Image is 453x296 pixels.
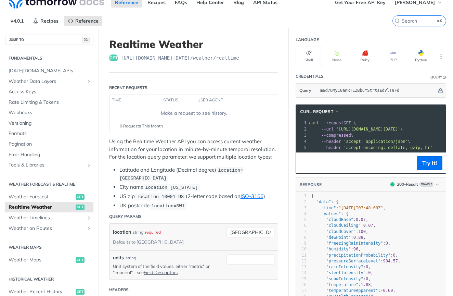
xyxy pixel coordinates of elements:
[76,205,85,210] span: get
[311,276,371,281] span: : ,
[9,67,92,74] span: [DATE][DOMAIN_NAME] APIs
[383,288,393,293] span: 0.69
[296,193,307,199] div: 1
[5,223,93,234] a: Weather on RoutesShow subpages for Weather on Routes
[311,253,398,258] span: : ,
[356,217,366,222] span: 0.07
[7,16,27,26] span: v4.0.1
[9,204,74,211] span: Realtime Weather
[113,263,216,275] p: Unit system of the field values, either "metric" or "imperial" - see
[121,54,239,61] span: https://api.tomorrow.io/v4/weather/realtime
[144,270,178,275] a: Field Descriptors
[29,16,62,26] a: Recipes
[352,47,378,66] button: Ruby
[397,181,418,187] div: 200 - Result
[326,229,356,234] span: "cloudCover"
[408,47,434,66] button: Python
[5,128,93,139] a: Formats
[9,88,92,95] span: Access Keys
[321,145,341,150] span: --header
[326,241,383,246] span: "freezingRainIntensity"
[296,252,307,258] div: 11
[137,194,184,199] span: location=10001 US
[299,181,322,188] button: RESPONSE
[363,223,373,228] span: 0.07
[309,121,319,125] span: curl
[390,182,394,186] span: 200
[5,108,93,118] a: Webhooks
[119,202,278,210] li: UK postcode
[326,253,390,258] span: "precipitationProbability"
[326,223,361,228] span: "cloudCeiling"
[5,244,93,250] h2: Weather Maps
[309,127,403,132] span: \
[9,99,92,106] span: Rate Limiting & Tokens
[326,270,366,275] span: "sleetIntensity"
[9,162,85,169] span: Tools & Libraries
[326,276,363,281] span: "snowIntensity"
[241,193,263,199] a: ISO-3166
[119,193,278,200] li: US zip (2-letter code based on )
[311,223,376,228] span: : ,
[5,76,93,87] a: Weather Data LayersShow subpages for Weather Data Layers
[112,110,275,117] div: Make a request to see history.
[119,166,278,182] li: Latitude and Longitude (Decimal degree)
[195,95,264,106] th: user agent
[353,235,363,240] span: 0.88
[311,229,368,234] span: : ,
[9,151,92,158] span: Error Handling
[86,226,92,231] button: Show subpages for Weather on Routes
[311,211,348,216] span: : {
[321,127,334,132] span: --url
[299,158,309,168] button: Copy to clipboard
[326,217,353,222] span: "cloudBase"
[119,183,278,191] li: City name
[126,255,136,261] div: string
[311,247,361,251] span: : ,
[430,75,442,80] div: Query
[309,139,410,144] span: \
[5,150,93,160] a: Error Handling
[336,127,400,132] span: '[URL][DOMAIN_NAME][DATE]'
[76,289,85,295] span: get
[430,75,446,80] div: QueryInformation
[298,108,342,115] button: cURL Request
[311,288,396,293] span: : ,
[344,145,432,150] span: 'accept-encoding: deflate, gzip, br'
[296,120,308,126] div: 1
[296,199,307,205] div: 2
[296,288,307,294] div: 17
[366,276,368,281] span: 0
[296,73,324,79] div: Credentials
[344,139,408,144] span: 'accept: application/json'
[5,255,93,265] a: Weather Mapsget
[296,264,307,270] div: 13
[296,138,308,145] div: 4
[86,79,92,84] button: Show subpages for Weather Data Layers
[109,213,142,220] div: Query Params
[387,181,442,188] button: 200200-ResultExample
[133,227,143,237] div: string
[5,55,93,61] h2: Fundamentals
[5,192,93,202] a: Weather Forecastget
[311,282,373,287] span: : ,
[109,54,118,61] span: get
[5,66,93,76] a: [DATE][DOMAIN_NAME] APIs
[5,118,93,128] a: Versioning
[299,87,311,94] span: Query
[311,199,339,204] span: : {
[296,223,307,229] div: 6
[311,259,400,263] span: : ,
[9,194,74,200] span: Weather Forecast
[436,17,444,24] kbd: ⌘K
[326,282,358,287] span: "temperature"
[5,97,93,108] a: Rate Limiting & Tokens
[321,211,341,216] span: "values"
[9,78,85,85] span: Weather Data Layers
[86,162,92,168] button: Show subpages for Tools & Libraries
[9,214,85,221] span: Weather Timelines
[311,194,314,198] span: {
[109,85,147,91] div: Recent Requests
[109,38,278,50] h1: Realtime Weather
[311,235,366,240] span: : ,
